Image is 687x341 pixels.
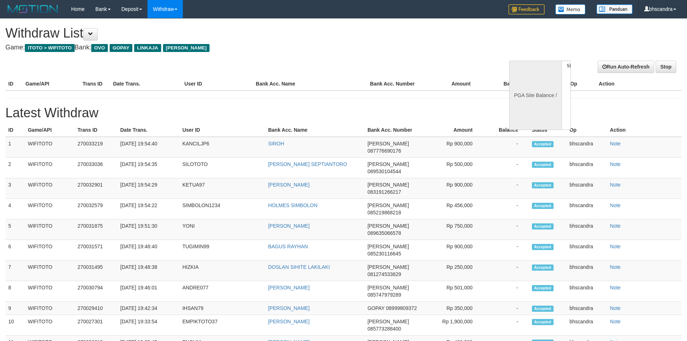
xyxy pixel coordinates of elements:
th: Trans ID [80,77,110,91]
span: LINKAJA [134,44,161,52]
td: [DATE] 19:51:30 [118,219,180,240]
td: YONI [180,219,265,240]
td: [DATE] 19:48:40 [118,240,180,261]
td: 10 [5,315,25,336]
span: GOPAY [110,44,132,52]
span: Accepted [532,306,554,312]
td: [DATE] 19:48:38 [118,261,180,281]
th: Trans ID [75,123,118,137]
th: Amount [430,123,484,137]
span: 087776690176 [367,148,401,154]
td: bhscandra [567,302,607,315]
td: - [483,158,529,178]
span: [PERSON_NAME] [367,264,409,270]
a: Stop [656,61,676,73]
th: Status [529,123,567,137]
span: Accepted [532,203,554,209]
td: 3 [5,178,25,199]
th: User ID [181,77,253,91]
td: - [483,261,529,281]
td: 270030794 [75,281,118,302]
td: - [483,315,529,336]
td: bhscandra [567,178,607,199]
td: 270027301 [75,315,118,336]
span: Accepted [532,223,554,229]
span: Accepted [532,244,554,250]
img: MOTION_logo.png [5,4,60,14]
a: Note [610,182,621,188]
th: Bank Acc. Number [365,123,430,137]
td: WIFITOTO [25,281,75,302]
span: Accepted [532,265,554,271]
td: [DATE] 19:33:54 [118,315,180,336]
span: 081274533629 [367,271,401,277]
td: Rp 456,000 [430,199,484,219]
a: Note [610,319,621,324]
td: WIFITOTO [25,219,75,240]
span: Accepted [532,319,554,325]
a: Note [610,223,621,229]
td: 270033219 [75,137,118,158]
td: [DATE] 19:46:01 [118,281,180,302]
td: WIFITOTO [25,261,75,281]
th: Game/API [25,123,75,137]
td: bhscandra [567,240,607,261]
td: bhscandra [567,137,607,158]
th: Bank Acc. Name [253,77,367,91]
a: BAGUS RAYHAN [268,244,308,249]
span: [PERSON_NAME] [367,319,409,324]
td: [DATE] 19:54:40 [118,137,180,158]
td: [DATE] 19:54:29 [118,178,180,199]
td: 270032579 [75,199,118,219]
span: Accepted [532,285,554,291]
img: Button%20Memo.svg [555,4,586,14]
th: Date Trans. [110,77,181,91]
td: 5 [5,219,25,240]
td: 8 [5,281,25,302]
th: Date Trans. [118,123,180,137]
a: [PERSON_NAME] [268,182,309,188]
td: 270031571 [75,240,118,261]
span: [PERSON_NAME] [367,223,409,229]
span: 085230116645 [367,251,401,257]
td: WIFITOTO [25,240,75,261]
th: Action [607,123,682,137]
td: 270031495 [75,261,118,281]
span: ITOTO > WIFITOTO [25,44,75,52]
span: 085747979289 [367,292,401,298]
td: bhscandra [567,199,607,219]
td: - [483,137,529,158]
a: Note [610,244,621,249]
span: OVO [91,44,108,52]
th: User ID [180,123,265,137]
td: 1 [5,137,25,158]
a: HOLMES SIMBOLON [268,202,317,208]
td: - [483,219,529,240]
span: [PERSON_NAME] [367,285,409,290]
td: [DATE] 19:54:35 [118,158,180,178]
span: [PERSON_NAME] [367,244,409,249]
th: Bank Acc. Name [265,123,364,137]
a: [PERSON_NAME] [268,305,309,311]
a: Note [610,161,621,167]
a: SIROH [268,141,284,147]
td: WIFITOTO [25,199,75,219]
td: bhscandra [567,219,607,240]
span: [PERSON_NAME] [367,141,409,147]
img: panduan.png [596,4,633,14]
th: Game/API [23,77,80,91]
td: 4 [5,199,25,219]
h1: Latest Withdraw [5,106,682,120]
td: WIFITOTO [25,302,75,315]
th: ID [5,77,23,91]
span: Accepted [532,162,554,168]
td: Rp 750,000 [430,219,484,240]
div: PGA Site Balance / [509,61,561,130]
td: 7 [5,261,25,281]
a: Note [610,202,621,208]
span: 083191266217 [367,189,401,195]
span: Accepted [532,141,554,147]
th: Op [567,123,607,137]
td: KETUA97 [180,178,265,199]
th: Amount [424,77,481,91]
